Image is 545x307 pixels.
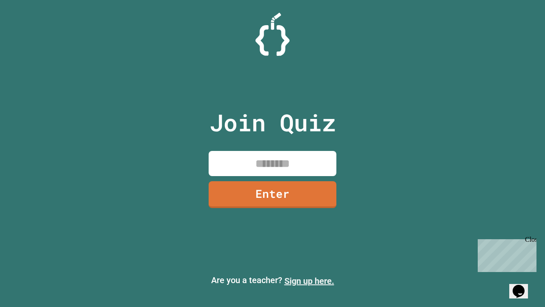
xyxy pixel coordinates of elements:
a: Sign up here. [284,276,334,286]
img: Logo.svg [255,13,290,56]
iframe: chat widget [474,236,536,272]
iframe: chat widget [509,273,536,298]
div: Chat with us now!Close [3,3,59,54]
p: Join Quiz [209,105,336,140]
a: Enter [209,181,336,208]
p: Are you a teacher? [7,274,538,287]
